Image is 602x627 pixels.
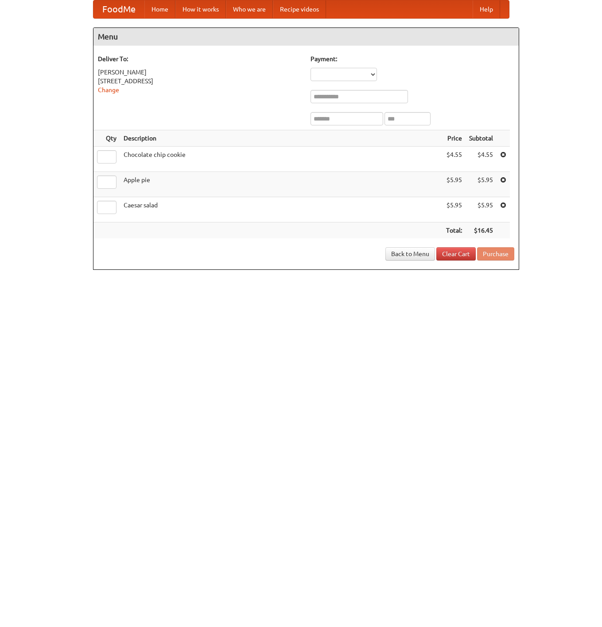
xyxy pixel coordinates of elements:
[466,130,497,147] th: Subtotal
[473,0,500,18] a: Help
[273,0,326,18] a: Recipe videos
[311,55,514,63] h5: Payment:
[93,28,519,46] h4: Menu
[385,247,435,261] a: Back to Menu
[120,197,443,222] td: Caesar salad
[120,172,443,197] td: Apple pie
[466,147,497,172] td: $4.55
[226,0,273,18] a: Who we are
[93,0,144,18] a: FoodMe
[120,147,443,172] td: Chocolate chip cookie
[98,55,302,63] h5: Deliver To:
[443,147,466,172] td: $4.55
[466,197,497,222] td: $5.95
[98,77,302,86] div: [STREET_ADDRESS]
[98,68,302,77] div: [PERSON_NAME]
[477,247,514,261] button: Purchase
[443,222,466,239] th: Total:
[443,130,466,147] th: Price
[93,130,120,147] th: Qty
[443,172,466,197] td: $5.95
[436,247,476,261] a: Clear Cart
[120,130,443,147] th: Description
[443,197,466,222] td: $5.95
[144,0,175,18] a: Home
[98,86,119,93] a: Change
[466,172,497,197] td: $5.95
[175,0,226,18] a: How it works
[466,222,497,239] th: $16.45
